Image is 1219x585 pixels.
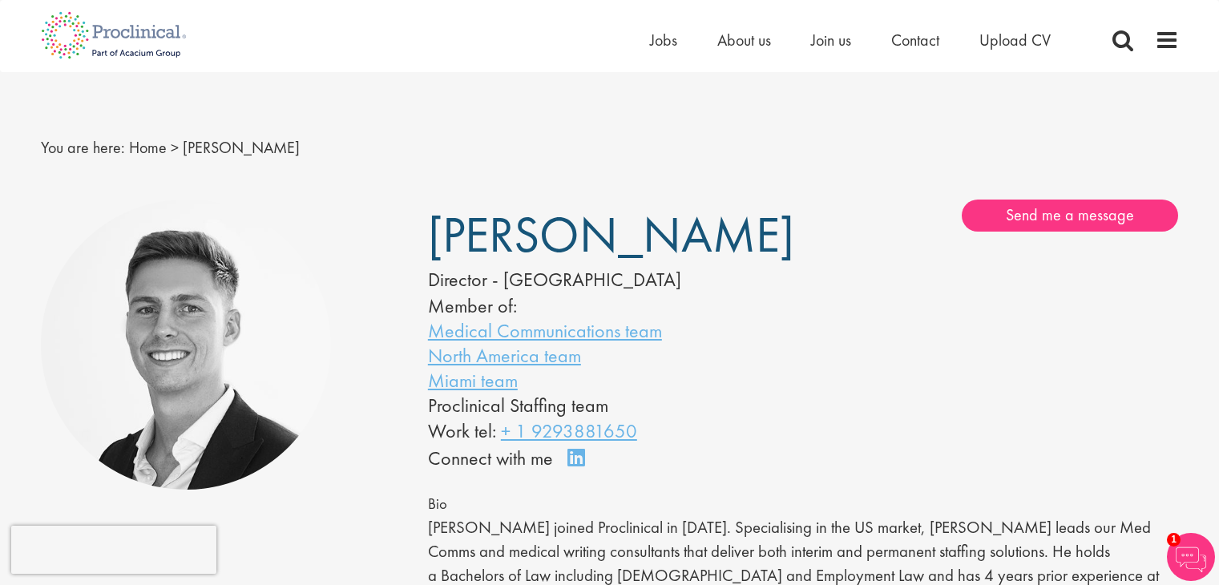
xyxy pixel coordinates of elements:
span: Work tel: [428,418,496,443]
a: Contact [891,30,939,50]
li: Proclinical Staffing team [428,393,755,418]
a: Send me a message [962,200,1178,232]
a: Miami team [428,368,518,393]
span: [PERSON_NAME] [183,137,300,158]
span: You are here: [41,137,125,158]
a: About us [717,30,771,50]
span: Bio [428,494,447,514]
img: George Watson [41,200,332,490]
a: + 1 9293881650 [501,418,637,443]
a: Jobs [650,30,677,50]
a: North America team [428,343,581,368]
span: > [171,137,179,158]
label: Member of: [428,293,517,318]
a: Upload CV [979,30,1051,50]
a: Medical Communications team [428,318,662,343]
img: Chatbot [1167,533,1215,581]
a: Join us [811,30,851,50]
span: 1 [1167,533,1181,547]
div: Director - [GEOGRAPHIC_DATA] [428,266,755,293]
span: [PERSON_NAME] [428,203,794,267]
a: breadcrumb link [129,137,167,158]
iframe: reCAPTCHA [11,526,216,574]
